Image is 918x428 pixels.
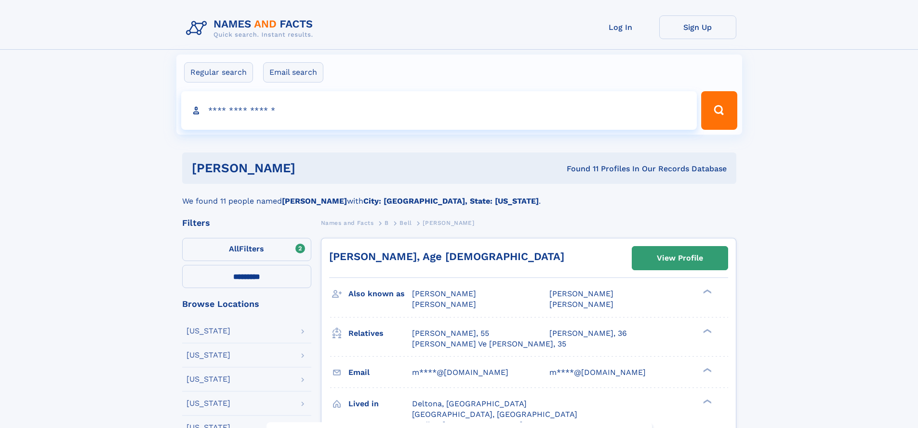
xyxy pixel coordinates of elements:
a: [PERSON_NAME], 36 [549,328,627,339]
span: [PERSON_NAME] [423,220,474,226]
img: Logo Names and Facts [182,15,321,41]
h3: Lived in [348,396,412,412]
h3: Email [348,364,412,381]
div: View Profile [657,247,703,269]
button: Search Button [701,91,737,130]
span: Bell [399,220,412,226]
h1: [PERSON_NAME] [192,162,431,174]
h3: Also known as [348,286,412,302]
label: Regular search [184,62,253,83]
div: ❯ [701,289,712,295]
span: [PERSON_NAME] [412,300,476,309]
div: ❯ [701,367,712,373]
a: Log In [582,15,659,39]
div: Filters [182,219,311,227]
a: View Profile [632,247,728,270]
a: Sign Up [659,15,736,39]
div: We found 11 people named with . [182,184,736,207]
span: [PERSON_NAME] [549,300,613,309]
b: [PERSON_NAME] [282,196,347,206]
div: [US_STATE] [186,375,230,383]
a: B [385,217,389,229]
span: [PERSON_NAME] [412,289,476,298]
div: Browse Locations [182,300,311,308]
a: [PERSON_NAME] Ve [PERSON_NAME], 35 [412,339,566,349]
label: Filters [182,238,311,261]
b: City: [GEOGRAPHIC_DATA], State: [US_STATE] [363,196,539,206]
div: ❯ [701,398,712,404]
h3: Relatives [348,325,412,342]
a: [PERSON_NAME], 55 [412,328,489,339]
span: [GEOGRAPHIC_DATA], [GEOGRAPHIC_DATA] [412,410,577,419]
span: Deltona, [GEOGRAPHIC_DATA] [412,399,527,408]
label: Email search [263,62,323,83]
input: search input [181,91,697,130]
a: Names and Facts [321,217,374,229]
div: [US_STATE] [186,351,230,359]
span: B [385,220,389,226]
a: Bell [399,217,412,229]
span: [PERSON_NAME] [549,289,613,298]
a: [PERSON_NAME], Age [DEMOGRAPHIC_DATA] [329,250,564,262]
div: [US_STATE] [186,400,230,407]
div: Found 11 Profiles In Our Records Database [431,164,727,174]
div: ❯ [701,328,712,334]
div: [US_STATE] [186,327,230,335]
span: All [229,244,239,253]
